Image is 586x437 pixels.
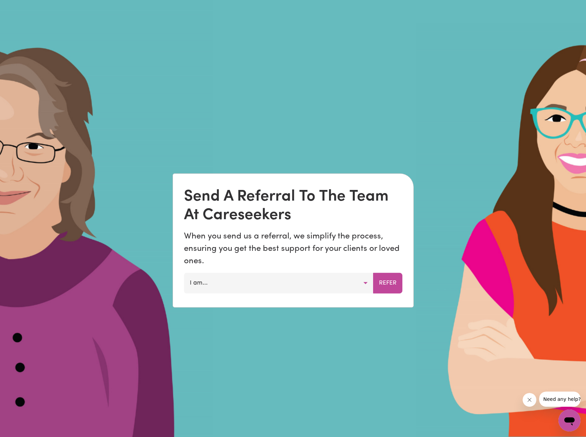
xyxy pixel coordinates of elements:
button: Refer [373,273,402,293]
button: I am... [184,273,373,293]
iframe: Close message [523,393,536,407]
p: When you send us a referral, we simplify the process, ensuring you get the best support for your ... [184,230,402,267]
iframe: Button to launch messaging window [558,409,580,431]
iframe: Message from company [539,392,580,407]
span: Need any help? [4,5,42,10]
div: Send A Referral To The Team At Careseekers [184,187,402,224]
